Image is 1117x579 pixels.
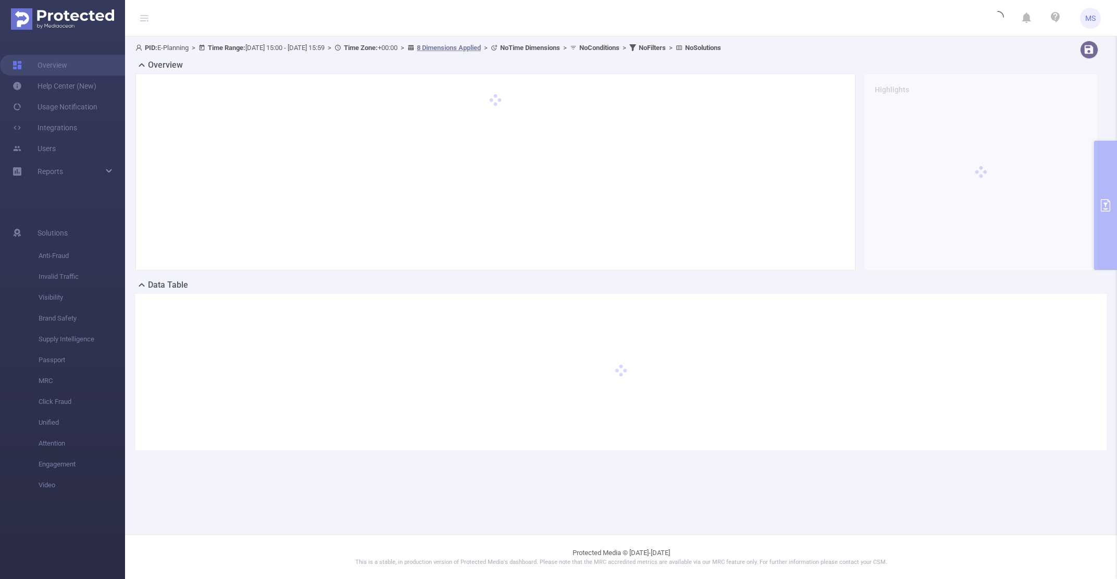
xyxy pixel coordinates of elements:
a: Integrations [13,117,77,138]
h2: Overview [148,59,183,71]
span: MS [1085,8,1096,29]
span: Anti-Fraud [39,245,125,266]
span: > [325,44,334,52]
b: No Filters [639,44,666,52]
b: Time Zone: [344,44,378,52]
a: Reports [38,161,63,182]
b: Time Range: [208,44,245,52]
b: PID: [145,44,157,52]
span: Invalid Traffic [39,266,125,287]
i: icon: user [135,44,145,51]
span: Reports [38,167,63,176]
a: Overview [13,55,67,76]
p: This is a stable, in production version of Protected Media's dashboard. Please note that the MRC ... [151,558,1091,567]
span: > [619,44,629,52]
span: > [560,44,570,52]
span: Supply Intelligence [39,329,125,350]
i: icon: loading [991,11,1004,26]
span: Video [39,475,125,496]
u: 8 Dimensions Applied [417,44,481,52]
a: Help Center (New) [13,76,96,96]
footer: Protected Media © [DATE]-[DATE] [125,535,1117,579]
span: Visibility [39,287,125,308]
span: MRC [39,371,125,391]
img: Protected Media [11,8,114,30]
span: > [189,44,198,52]
span: > [398,44,407,52]
b: No Solutions [685,44,721,52]
b: No Conditions [579,44,619,52]
span: Brand Safety [39,308,125,329]
span: > [666,44,676,52]
span: Attention [39,433,125,454]
span: E-Planning [DATE] 15:00 - [DATE] 15:59 +00:00 [135,44,721,52]
span: Solutions [38,223,68,243]
b: No Time Dimensions [500,44,560,52]
span: Click Fraud [39,391,125,412]
a: Users [13,138,56,159]
span: Engagement [39,454,125,475]
span: Passport [39,350,125,371]
span: > [481,44,491,52]
h2: Data Table [148,279,188,291]
a: Usage Notification [13,96,97,117]
span: Unified [39,412,125,433]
